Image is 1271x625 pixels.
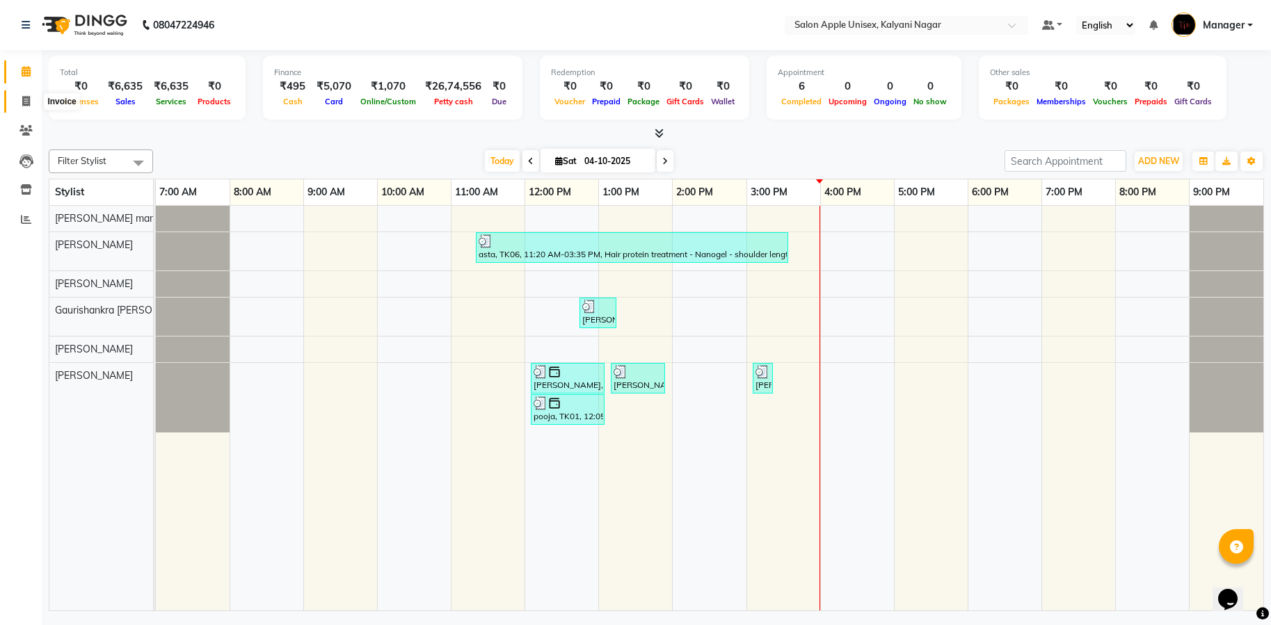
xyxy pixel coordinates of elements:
[910,97,950,106] span: No show
[1005,150,1126,172] input: Search Appointment
[55,238,133,251] span: [PERSON_NAME]
[1171,97,1215,106] span: Gift Cards
[112,97,139,106] span: Sales
[55,304,195,316] span: Gaurishankra [PERSON_NAME]
[581,300,615,326] div: [PERSON_NAME], TK03, 12:45 PM-01:15 PM, Hair Wash-Matrix-[DEMOGRAPHIC_DATA]
[60,79,102,95] div: ₹0
[1089,79,1131,95] div: ₹0
[532,396,603,423] div: pooja, TK01, 12:05 PM-01:05 PM, Threading-Upper Lips-[DEMOGRAPHIC_DATA],Threading - Chin - [DEMOG...
[44,93,79,110] div: Invoice
[589,97,624,106] span: Prepaid
[152,97,190,106] span: Services
[156,182,200,202] a: 7:00 AM
[990,97,1033,106] span: Packages
[1171,79,1215,95] div: ₹0
[1033,97,1089,106] span: Memberships
[419,79,487,95] div: ₹26,74,556
[194,79,234,95] div: ₹0
[194,97,234,106] span: Products
[1203,18,1245,33] span: Manager
[624,79,663,95] div: ₹0
[821,182,865,202] a: 4:00 PM
[357,97,419,106] span: Online/Custom
[612,365,664,391] div: [PERSON_NAME], TK04, 01:10 PM-01:55 PM, 2g liposoluble flavoured waxing - Full hands - [DEMOGRAPH...
[55,343,133,355] span: [PERSON_NAME]
[708,79,738,95] div: ₹0
[1190,182,1233,202] a: 9:00 PM
[60,67,234,79] div: Total
[778,97,825,106] span: Completed
[1172,13,1196,37] img: Manager
[311,79,357,95] div: ₹5,070
[485,150,520,172] span: Today
[870,79,910,95] div: 0
[55,186,84,198] span: Stylist
[580,151,650,172] input: 2025-10-04
[35,6,131,44] img: logo
[55,369,133,382] span: [PERSON_NAME]
[825,79,870,95] div: 0
[663,97,708,106] span: Gift Cards
[230,182,275,202] a: 8:00 AM
[321,97,346,106] span: Card
[1213,569,1257,611] iframe: chat widget
[990,79,1033,95] div: ₹0
[55,277,133,290] span: [PERSON_NAME]
[754,365,772,391] div: [PERSON_NAME], TK05, 03:05 PM-03:20 PM, Threading - Eyebrows - [DEMOGRAPHIC_DATA]
[487,79,511,95] div: ₹0
[825,97,870,106] span: Upcoming
[1131,97,1171,106] span: Prepaids
[624,97,663,106] span: Package
[1131,79,1171,95] div: ₹0
[1135,152,1183,171] button: ADD NEW
[532,365,603,391] div: [PERSON_NAME], TK02, 12:05 PM-01:05 PM, Hair Styling - Ironing ( Upper waist length) - [DEMOGRAPH...
[778,79,825,95] div: 6
[304,182,349,202] a: 9:00 AM
[1138,156,1179,166] span: ADD NEW
[378,182,428,202] a: 10:00 AM
[673,182,717,202] a: 2:00 PM
[747,182,791,202] a: 3:00 PM
[1116,182,1160,202] a: 8:00 PM
[488,97,510,106] span: Due
[552,156,580,166] span: Sat
[431,97,477,106] span: Petty cash
[1033,79,1089,95] div: ₹0
[357,79,419,95] div: ₹1,070
[990,67,1215,79] div: Other sales
[477,234,787,261] div: asta, TK06, 11:20 AM-03:35 PM, Hair protein treatment - Nanogel - shoulder length - [DEMOGRAPHIC_...
[551,67,738,79] div: Redemption
[274,67,511,79] div: Finance
[895,182,938,202] a: 5:00 PM
[1042,182,1086,202] a: 7:00 PM
[708,97,738,106] span: Wallet
[451,182,502,202] a: 11:00 AM
[778,67,950,79] div: Appointment
[274,79,311,95] div: ₹495
[280,97,306,106] span: Cash
[910,79,950,95] div: 0
[1089,97,1131,106] span: Vouchers
[589,79,624,95] div: ₹0
[551,79,589,95] div: ₹0
[525,182,575,202] a: 12:00 PM
[551,97,589,106] span: Voucher
[599,182,643,202] a: 1:00 PM
[148,79,194,95] div: ₹6,635
[870,97,910,106] span: Ongoing
[968,182,1012,202] a: 6:00 PM
[58,155,106,166] span: Filter Stylist
[102,79,148,95] div: ₹6,635
[663,79,708,95] div: ₹0
[55,212,175,225] span: [PERSON_NAME] manager
[153,6,214,44] b: 08047224946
